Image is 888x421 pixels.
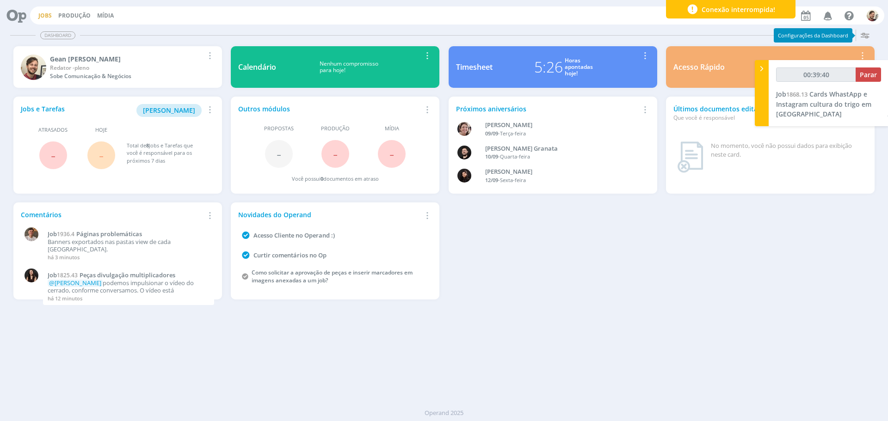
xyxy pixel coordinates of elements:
div: Jobs e Tarefas [21,104,204,117]
div: Você possui documentos em atraso [292,175,379,183]
span: há 12 minutos [48,295,82,302]
span: 12/09 [485,177,498,183]
button: Mídia [94,12,117,19]
a: Timesheet5:26Horasapontadashoje! [449,46,657,88]
div: Luana da Silva de Andrade [485,167,635,177]
div: Total de Jobs e Tarefas que você é responsável para os próximos 7 dias [127,142,205,165]
span: Hoje [95,126,107,134]
div: Próximos aniversários [456,104,639,114]
div: No momento, você não possui dados para exibição neste card. [711,141,863,159]
span: Sexta-feira [500,177,526,183]
span: [PERSON_NAME] [143,106,195,115]
span: Cards WhastApp e Instagram cultura do trigo em [GEOGRAPHIC_DATA] [776,90,871,118]
a: Job1936.4Páginas problemáticas [48,231,210,238]
img: B [457,146,471,159]
span: Terça-feira [500,130,526,137]
img: T [25,227,38,241]
span: 0 [321,175,323,182]
div: Acesso Rápido [673,61,725,73]
span: 10/09 [485,153,498,160]
img: G [867,10,878,21]
span: Propostas [264,125,294,133]
span: Peças divulgação multiplicadores [80,271,175,279]
span: Quarta-feira [500,153,530,160]
div: Aline Beatriz Jackisch [485,121,635,130]
span: - [51,145,55,165]
div: Comentários [21,210,204,220]
div: Bruno Corralo Granata [485,144,635,153]
p: Banners exportados nas pastas view de cada [GEOGRAPHIC_DATA]. [48,238,210,253]
a: Mídia [97,12,114,19]
img: G [21,55,46,80]
span: 1825.43 [57,271,78,279]
a: Job1868.13Cards WhastApp e Instagram cultura do trigo em [GEOGRAPHIC_DATA] [776,90,871,118]
div: Horas apontadas hoje! [565,57,593,77]
a: Curtir comentários no Op [253,251,327,259]
span: Dashboard [40,31,75,39]
div: - [485,177,635,184]
span: 1936.4 [57,230,74,238]
span: Conexão interrompida! [702,5,775,14]
span: Produção [321,125,350,133]
button: Produção [55,12,93,19]
span: Páginas problemáticas [76,230,142,238]
div: - [485,153,635,161]
div: - [485,130,635,138]
span: Atrasados [38,126,68,134]
div: Configurações da Dashboard [774,28,852,43]
span: Mídia [385,125,399,133]
div: Novidades do Operand [238,210,421,220]
div: Calendário [238,61,276,73]
img: L [457,169,471,183]
a: Como solicitar a aprovação de peças e inserir marcadores em imagens anexadas a um job? [252,268,413,284]
span: @[PERSON_NAME] [49,279,101,287]
p: podemos impulsionar o vídeo do cerrado, conforme conversamos. O vídeo está [48,280,210,294]
a: [PERSON_NAME] [136,105,202,114]
img: I [25,268,38,282]
span: - [99,145,104,165]
span: 1868.13 [786,90,808,98]
div: Nenhum compromisso para hoje! [276,61,421,74]
button: Jobs [36,12,55,19]
button: G [866,7,879,24]
div: 5:26 [534,56,563,78]
div: Timesheet [456,61,493,73]
span: 09/09 [485,130,498,137]
a: Jobs [38,12,52,19]
button: [PERSON_NAME] [136,104,202,117]
div: Outros módulos [238,104,421,114]
img: A [457,122,471,136]
div: Jobs > [PERSON_NAME] [732,61,857,74]
a: GGean [PERSON_NAME]Redator -plenoSobe Comunicação & Negócios [13,46,222,88]
span: há 3 minutos [48,254,80,261]
a: Acesso Cliente no Operand :) [253,231,335,239]
a: Produção [58,12,91,19]
div: Que você é responsável [673,114,857,122]
button: Parar [856,67,881,82]
span: - [389,144,394,164]
span: - [277,144,281,164]
a: Job1825.43Peças divulgação multiplicadores [48,272,210,279]
span: 8 [146,142,149,149]
span: Parar [860,70,877,79]
div: Últimos documentos editados [673,104,857,122]
img: dashboard_not_found.png [677,141,703,173]
span: - [333,144,338,164]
